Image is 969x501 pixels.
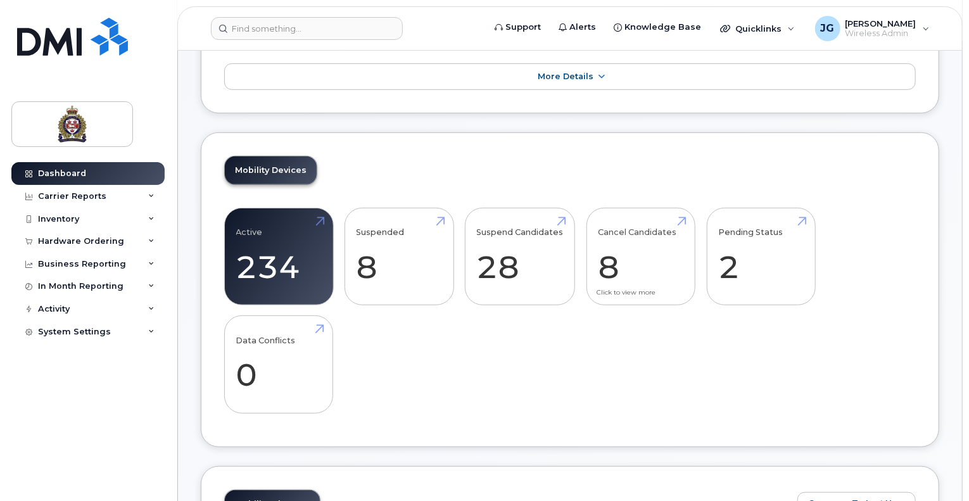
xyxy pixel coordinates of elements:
a: Suspend Candidates 28 [477,215,564,298]
span: JG [821,21,835,36]
a: Alerts [550,15,605,40]
div: Jonathan Green [806,16,939,41]
span: Support [505,21,541,34]
span: Wireless Admin [845,29,916,39]
a: Cancel Candidates 8 [598,215,683,298]
div: Quicklinks [711,16,804,41]
span: Knowledge Base [624,21,701,34]
span: Quicklinks [735,23,782,34]
span: [PERSON_NAME] [845,18,916,29]
input: Find something... [211,17,403,40]
a: Suspended 8 [357,215,442,298]
a: Knowledge Base [605,15,710,40]
a: Pending Status 2 [718,215,804,298]
span: Alerts [569,21,596,34]
a: Data Conflicts 0 [236,323,322,407]
a: Mobility Devices [225,156,317,184]
span: More Details [538,72,593,81]
a: Active 234 [236,215,322,298]
a: Support [486,15,550,40]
